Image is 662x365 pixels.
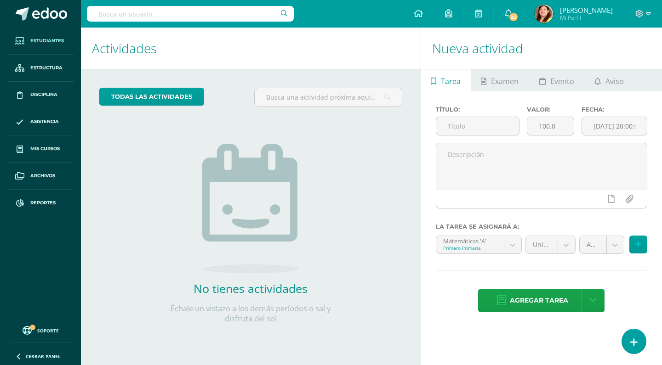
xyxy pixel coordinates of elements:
input: Título [436,117,519,135]
a: Mis cursos [7,135,74,163]
a: Evento [529,69,584,91]
span: Examen [491,70,519,92]
a: todas las Actividades [99,88,204,106]
span: 23 [508,12,519,22]
span: Estudiantes [30,37,64,45]
a: Unidad 4 [526,236,575,253]
a: Estructura [7,55,74,82]
span: Agregar tarea [510,289,568,312]
h1: Actividades [92,28,410,69]
span: Aviso [605,70,624,92]
input: Busca una actividad próxima aquí... [255,88,401,106]
span: Mi Perfil [560,14,613,22]
span: Estructura [30,64,63,72]
p: Échale un vistazo a los demás períodos o sal y disfruta del sol [159,303,342,324]
span: Cerrar panel [26,353,61,359]
h1: Nueva actividad [432,28,651,69]
label: Valor: [527,106,574,113]
span: Tarea [441,70,461,92]
label: La tarea se asignará a: [436,223,647,230]
span: Soporte [37,327,59,334]
div: Matemáticas 'A' [443,236,497,245]
a: Tarea [421,69,471,91]
a: Matemáticas 'A'Primero Primaria [436,236,521,253]
a: Reportes [7,190,74,217]
span: Mis cursos [30,145,60,152]
div: Primero Primaria [443,245,497,251]
a: Asistencia [7,108,74,135]
label: Título: [436,106,519,113]
label: Fecha: [582,106,647,113]
span: Evento [550,70,574,92]
span: [PERSON_NAME] [560,6,613,15]
input: Busca un usuario... [87,6,294,22]
input: Fecha de entrega [582,117,647,135]
a: Aviso [584,69,633,91]
a: Examen [471,69,529,91]
span: Disciplina [30,91,57,98]
img: no_activities.png [202,144,299,273]
span: Aprendizaje dirigido (10.0%) [587,236,599,253]
a: Aprendizaje dirigido (10.0%) [580,236,624,253]
a: Estudiantes [7,28,74,55]
a: Soporte [11,324,70,336]
h2: No tienes actividades [159,281,342,296]
span: Unidad 4 [533,236,551,253]
span: Asistencia [30,118,59,125]
input: Puntos máximos [527,117,574,135]
a: Archivos [7,163,74,190]
span: Reportes [30,199,56,207]
span: Archivos [30,172,55,180]
img: a80071fbd080a3d6949d39f73238496d.png [535,5,553,23]
a: Disciplina [7,82,74,109]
